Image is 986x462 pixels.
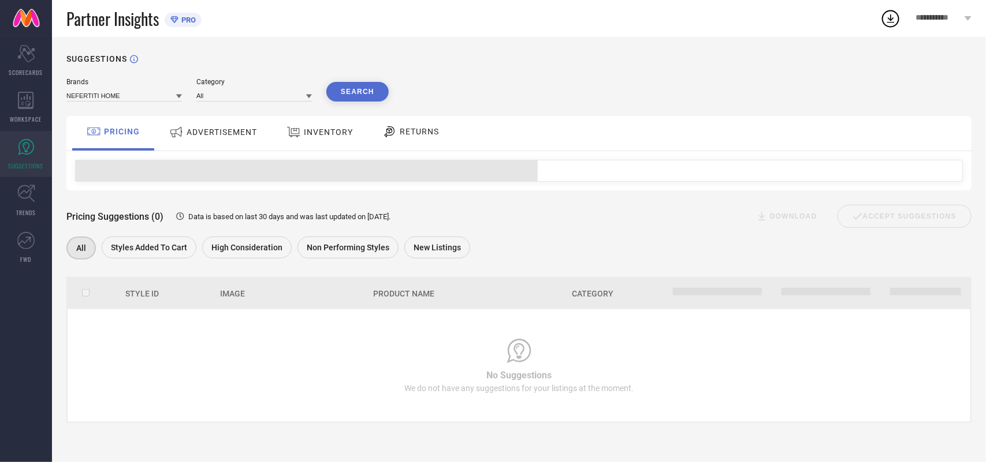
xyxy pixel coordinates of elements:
[66,54,127,63] h1: SUGGESTIONS
[66,78,182,86] div: Brands
[404,384,634,393] span: We do not have any suggestions for your listings at the moment.
[21,255,32,264] span: FWD
[111,243,187,252] span: Styles Added To Cart
[211,243,282,252] span: High Consideration
[9,68,43,77] span: SCORECARDS
[196,78,312,86] div: Category
[486,370,552,381] span: No Suggestions
[125,289,159,298] span: Style Id
[104,127,140,136] span: PRICING
[307,243,389,252] span: Non Performing Styles
[178,16,196,24] span: PRO
[10,115,42,123] span: WORKSPACE
[76,243,86,253] span: All
[304,127,353,137] span: INVENTORY
[16,208,36,217] span: TRENDS
[66,211,163,222] span: Pricing Suggestions (0)
[220,289,245,298] span: Image
[838,205,972,228] div: Accept Suggestions
[400,127,439,136] span: RETURNS
[187,127,257,137] span: ADVERTISEMENT
[326,82,389,102] button: Search
[880,8,901,29] div: Open download list
[66,7,159,31] span: Partner Insights
[572,289,613,298] span: Category
[9,161,44,170] span: SUGGESTIONS
[373,289,434,298] span: Product Name
[188,212,390,221] span: Data is based on last 30 days and was last updated on [DATE] .
[414,243,461,252] span: New Listings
